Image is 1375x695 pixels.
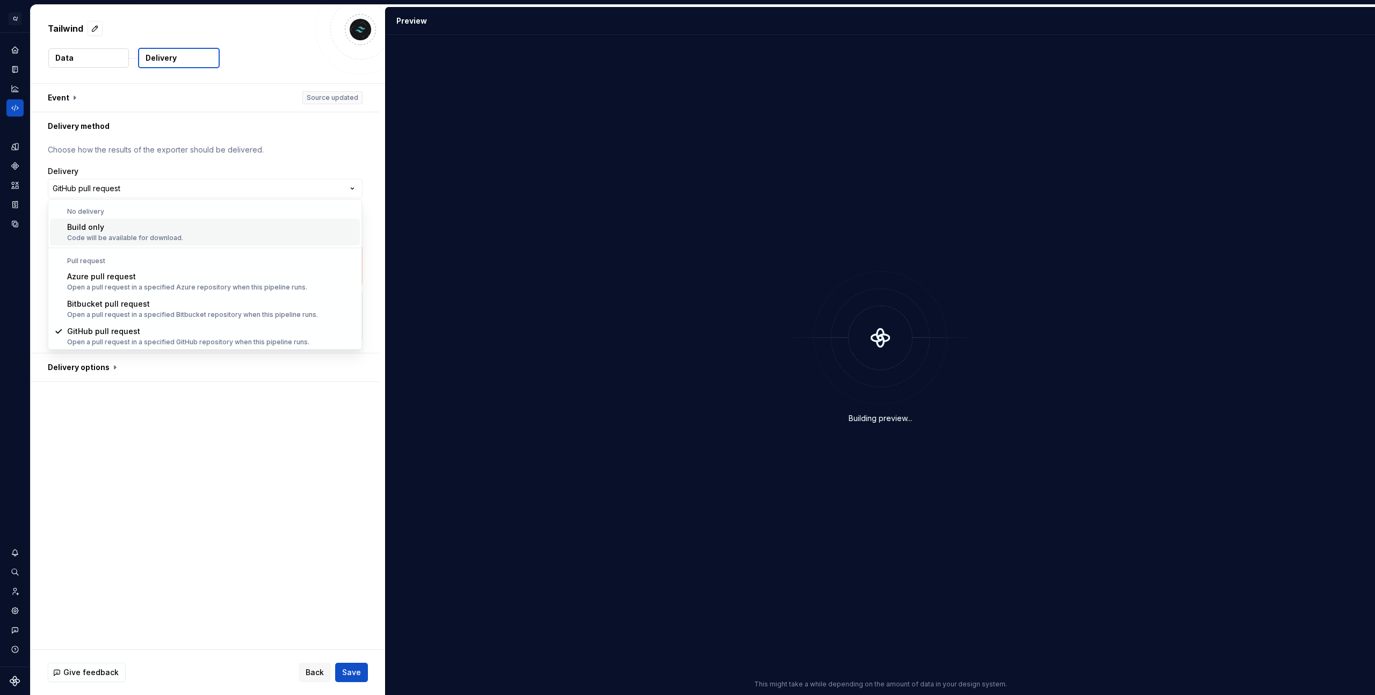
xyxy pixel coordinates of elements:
div: Code will be available for download. [67,234,183,242]
span: Bitbucket pull request [67,299,150,308]
div: No delivery [50,207,360,216]
span: GitHub pull request [67,327,140,336]
div: Open a pull request in a specified GitHub repository when this pipeline runs. [67,338,309,346]
div: Open a pull request in a specified Azure repository when this pipeline runs. [67,283,307,292]
div: Pull request [50,257,360,265]
div: Open a pull request in a specified Bitbucket repository when this pipeline runs. [67,310,318,319]
span: Azure pull request [67,272,136,281]
span: Build only [67,222,104,231]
